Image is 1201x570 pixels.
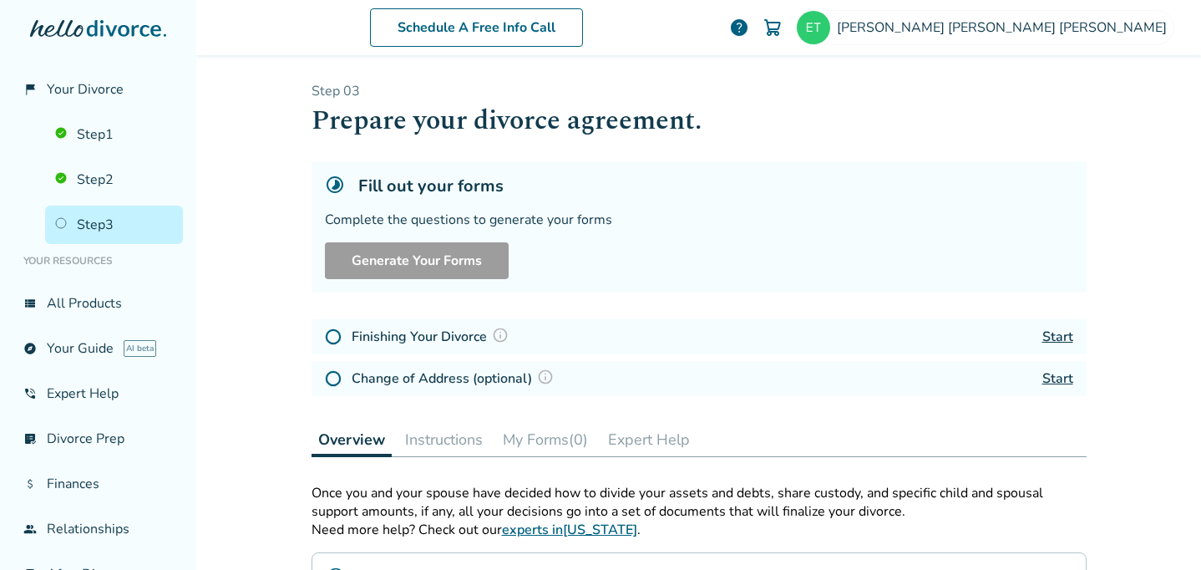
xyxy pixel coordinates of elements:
span: view_list [23,297,37,310]
h4: Finishing Your Divorce [352,326,514,348]
h4: Change of Address (optional) [352,368,559,389]
button: Instructions [398,423,489,456]
a: Start [1042,369,1073,388]
p: Step 0 3 [312,82,1087,100]
a: groupRelationships [13,510,183,548]
span: flag_2 [23,83,37,96]
button: My Forms(0) [496,423,595,456]
p: Once you and your spouse have decided how to divide your assets and debts, share custody, and spe... [312,484,1087,521]
a: Step1 [45,115,183,154]
img: Cart [763,18,783,38]
a: flag_2Your Divorce [13,70,183,109]
img: Not Started [325,328,342,345]
img: Question Mark [492,327,509,344]
a: Start [1042,328,1073,346]
li: Your Resources [13,244,183,277]
a: view_listAll Products [13,284,183,323]
a: experts in[US_STATE] [502,521,637,539]
img: Question Mark [537,369,554,385]
a: Schedule A Free Info Call [370,8,583,47]
span: attach_money [23,477,37,491]
a: Step2 [45,160,183,199]
button: Expert Help [601,423,697,456]
div: Complete the questions to generate your forms [325,211,1073,229]
img: erinmtibbetts@gmail.com [797,11,830,44]
span: AI beta [124,340,156,357]
span: list_alt_check [23,432,37,445]
p: Need more help? Check out our . [312,521,1087,539]
img: Not Started [325,370,342,387]
a: phone_in_talkExpert Help [13,374,183,413]
button: Generate Your Forms [325,242,509,279]
span: Your Divorce [47,80,124,99]
span: explore [23,342,37,355]
a: Step3 [45,206,183,244]
span: [PERSON_NAME] [PERSON_NAME] [PERSON_NAME] [837,18,1173,37]
a: exploreYour GuideAI beta [13,329,183,368]
button: Overview [312,423,392,457]
a: list_alt_checkDivorce Prep [13,420,183,458]
iframe: Chat Widget [1117,490,1201,570]
a: help [729,18,749,38]
a: attach_moneyFinances [13,465,183,503]
span: group [23,522,37,536]
h5: Fill out your forms [358,175,504,197]
h1: Prepare your divorce agreement. [312,100,1087,141]
span: phone_in_talk [23,387,37,400]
